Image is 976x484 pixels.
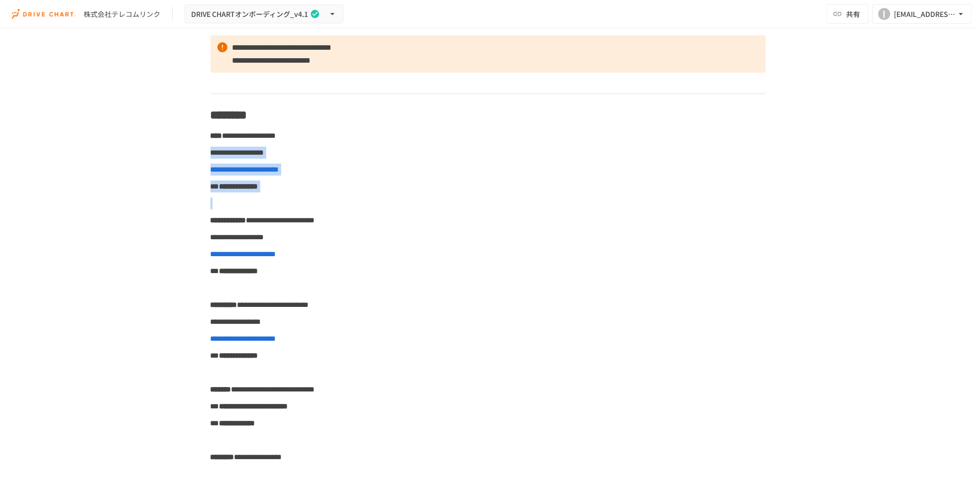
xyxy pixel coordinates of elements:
[191,8,308,20] span: DRIVE CHARTオンボーディング_v4.1
[827,4,868,24] button: 共有
[84,9,160,19] div: 株式会社テレコムリンク
[872,4,972,24] button: I[EMAIL_ADDRESS][DOMAIN_NAME]
[185,4,344,24] button: DRIVE CHARTオンボーディング_v4.1
[847,8,861,19] span: 共有
[878,8,890,20] div: I
[894,8,956,20] div: [EMAIL_ADDRESS][DOMAIN_NAME]
[12,6,76,22] img: i9VDDS9JuLRLX3JIUyK59LcYp6Y9cayLPHs4hOxMB9W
